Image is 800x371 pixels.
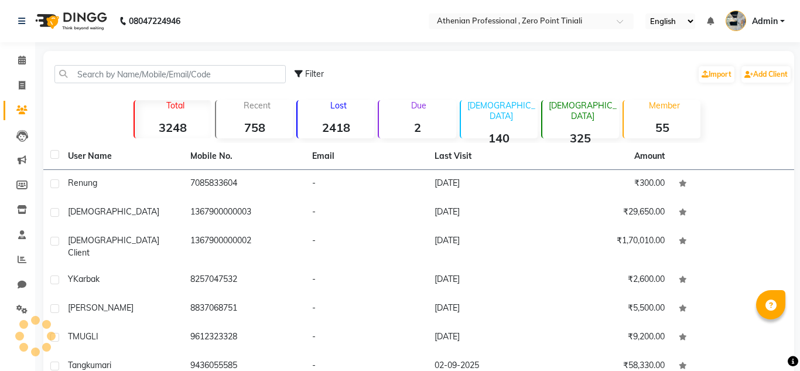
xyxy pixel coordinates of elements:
td: 1367900000002 [183,227,306,266]
strong: 140 [461,131,538,145]
td: - [305,170,428,199]
td: 7085833604 [183,170,306,199]
td: ₹9,200.00 [550,324,672,352]
td: [DATE] [428,227,550,266]
input: Search by Name/Mobile/Email/Code [54,65,286,83]
span: Renung [68,178,97,188]
iframe: chat widget [751,324,788,359]
span: Y [68,274,73,284]
span: kumari [86,360,111,370]
td: 8837068751 [183,295,306,324]
td: ₹300.00 [550,170,672,199]
span: [PERSON_NAME] [68,302,134,313]
img: Admin [726,11,746,31]
p: Lost [302,100,374,111]
b: 08047224946 [129,5,180,38]
th: Email [305,143,428,170]
a: Add Client [741,66,791,83]
td: - [305,199,428,227]
strong: 758 [216,120,293,135]
span: [DEMOGRAPHIC_DATA] Client [68,235,159,258]
td: ₹1,70,010.00 [550,227,672,266]
span: T [68,331,73,342]
p: Total [139,100,211,111]
td: 1367900000003 [183,199,306,227]
td: [DATE] [428,170,550,199]
strong: 325 [542,131,619,145]
td: [DATE] [428,324,550,352]
td: ₹5,500.00 [550,295,672,324]
strong: 2418 [298,120,374,135]
td: [DATE] [428,199,550,227]
td: 8257047532 [183,266,306,295]
td: 9612323328 [183,324,306,352]
th: User Name [61,143,183,170]
td: ₹2,600.00 [550,266,672,295]
img: logo [30,5,110,38]
p: Due [381,100,456,111]
strong: 55 [624,120,700,135]
td: - [305,295,428,324]
td: [DATE] [428,266,550,295]
a: Import [699,66,734,83]
p: [DEMOGRAPHIC_DATA] [547,100,619,121]
th: Last Visit [428,143,550,170]
strong: 3248 [135,120,211,135]
p: [DEMOGRAPHIC_DATA] [466,100,538,121]
p: Recent [221,100,293,111]
span: Admin [752,15,778,28]
td: - [305,324,428,352]
strong: 2 [379,120,456,135]
span: Karbak [73,274,100,284]
td: ₹29,650.00 [550,199,672,227]
th: Mobile No. [183,143,306,170]
span: [DEMOGRAPHIC_DATA] [68,206,159,217]
span: Tang [68,360,86,370]
span: MUGLI [73,331,98,342]
td: - [305,227,428,266]
span: Filter [305,69,324,79]
td: [DATE] [428,295,550,324]
td: - [305,266,428,295]
th: Amount [627,143,672,169]
p: Member [628,100,700,111]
